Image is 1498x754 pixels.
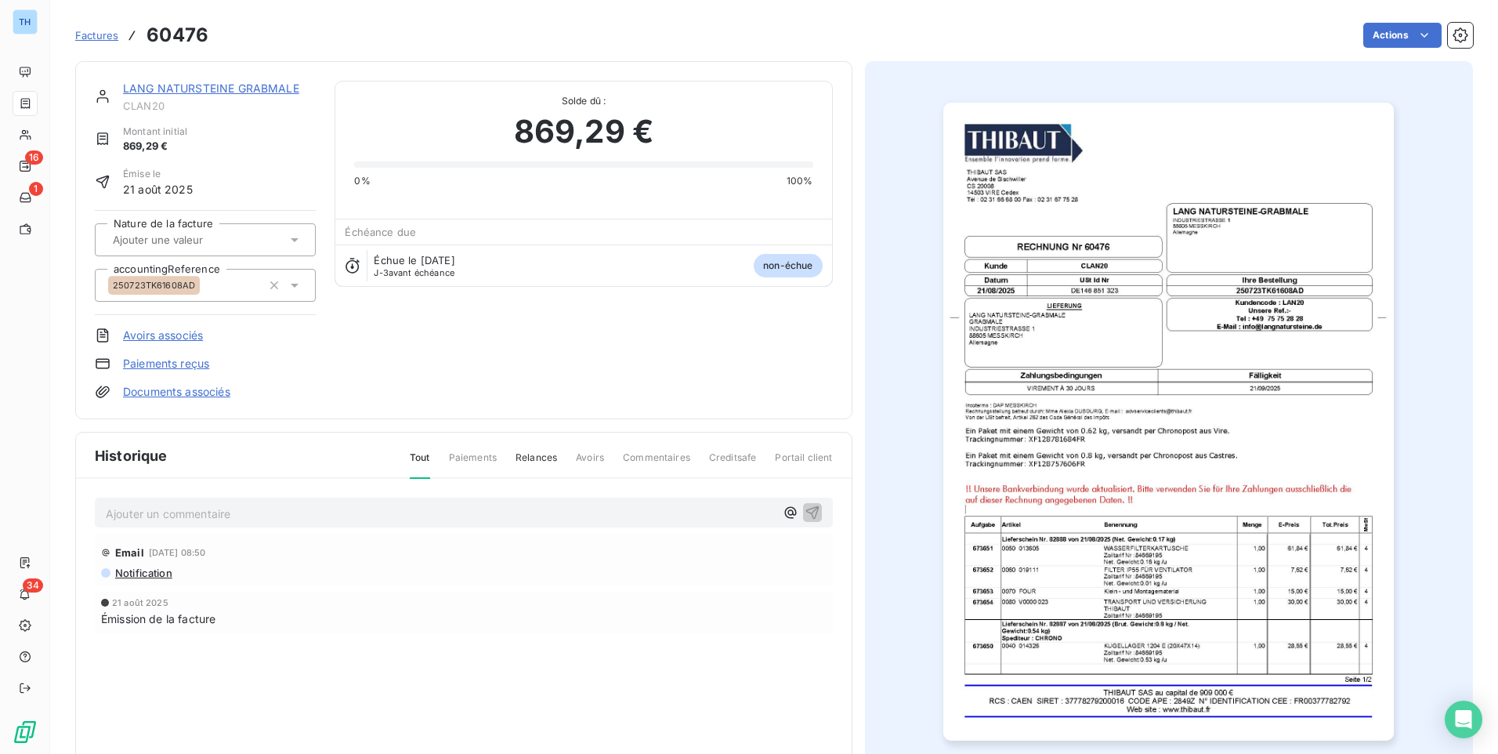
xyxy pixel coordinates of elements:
span: Paiements [449,451,497,477]
img: Logo LeanPay [13,720,38,745]
span: 869,29 € [514,108,653,155]
span: J-3 [374,267,388,278]
button: Actions [1363,23,1442,48]
span: 0% [354,174,370,188]
span: Solde dû : [354,94,812,108]
span: Notification [114,567,172,579]
a: Factures [75,27,118,43]
span: Historique [95,445,168,466]
span: Échue le [DATE] [374,254,454,266]
span: avant échéance [374,268,454,277]
span: 34 [23,578,43,593]
span: Email [115,546,144,559]
span: 21 août 2025 [123,181,193,198]
span: 21 août 2025 [112,598,168,607]
span: 250723TK61608AD [113,281,195,290]
span: [DATE] 08:50 [149,548,206,557]
img: invoice_thumbnail [943,103,1394,741]
span: 869,29 € [123,139,187,154]
input: Ajouter une valeur [111,233,269,247]
a: LANG NATURSTEINE GRABMALE [123,82,299,95]
span: Factures [75,29,118,42]
span: Émission de la facture [101,611,215,627]
span: 100% [787,174,813,188]
div: TH [13,9,38,34]
span: Montant initial [123,125,187,139]
span: Échéance due [345,226,416,238]
span: 16 [25,150,43,165]
span: Commentaires [623,451,690,477]
span: Portail client [775,451,832,477]
span: Relances [516,451,557,477]
div: Open Intercom Messenger [1445,701,1482,738]
span: Avoirs [576,451,604,477]
span: Creditsafe [709,451,757,477]
span: 1 [29,182,43,196]
span: Tout [410,451,430,479]
span: non-échue [754,254,822,277]
span: CLAN20 [123,100,316,112]
a: Avoirs associés [123,328,203,343]
a: Paiements reçus [123,356,209,372]
span: Émise le [123,167,193,181]
a: Documents associés [123,384,230,400]
h3: 60476 [147,21,208,49]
